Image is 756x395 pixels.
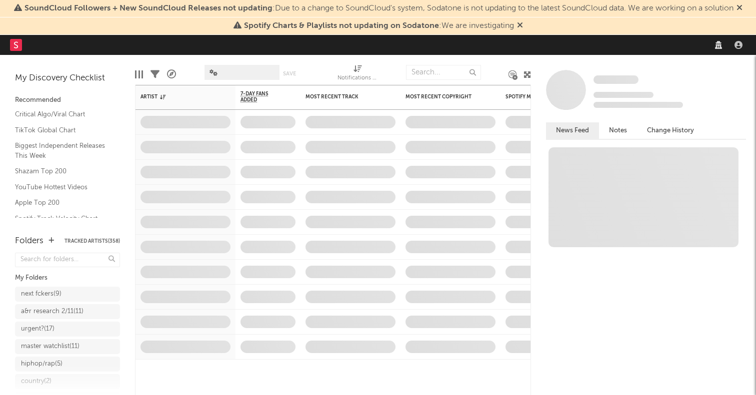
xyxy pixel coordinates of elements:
input: Search... [406,65,481,80]
a: Shazam Top 200 [15,166,110,177]
span: Spotify Charts & Playlists not updating on Sodatone [244,22,439,30]
a: Spotify Track Velocity Chart [15,213,110,224]
div: Filters [150,60,159,89]
button: News Feed [546,122,599,139]
span: Dismiss [736,4,742,12]
div: Notifications (Artist) [337,72,377,84]
a: hiphop/rap(5) [15,357,120,372]
a: Some Artist [593,75,638,85]
div: Artist [140,94,215,100]
div: Spotify Monthly Listeners [505,94,580,100]
div: country ( 2 ) [21,376,51,388]
div: hiphop/rap ( 5 ) [21,358,62,370]
div: My Discovery Checklist [15,72,120,84]
div: Edit Columns [135,60,143,89]
button: Save [283,71,296,76]
span: : Due to a change to SoundCloud's system, Sodatone is not updating to the latest SoundCloud data.... [24,4,733,12]
div: Recommended [15,94,120,106]
span: SoundCloud Followers + New SoundCloud Releases not updating [24,4,272,12]
div: a&r research 2/11 ( 11 ) [21,306,83,318]
a: master watchlist(11) [15,339,120,354]
span: 0 fans last week [593,102,683,108]
div: Most Recent Copyright [405,94,480,100]
a: next fckers(9) [15,287,120,302]
div: My Folders [15,272,120,284]
a: a&r research 2/11(11) [15,304,120,319]
button: Tracked Artists(358) [64,239,120,244]
div: Most Recent Track [305,94,380,100]
a: urgent?(17) [15,322,120,337]
span: : We are investigating [244,22,514,30]
a: country(2) [15,374,120,389]
div: Notifications (Artist) [337,60,377,89]
span: Dismiss [517,22,523,30]
div: A&R Pipeline [167,60,176,89]
div: urgent? ( 17 ) [21,323,54,335]
a: TikTok Global Chart [15,125,110,136]
div: Folders [15,235,43,247]
a: YouTube Hottest Videos [15,182,110,193]
a: Critical Algo/Viral Chart [15,109,110,120]
span: Some Artist [593,75,638,84]
div: master watchlist ( 11 ) [21,341,79,353]
a: Apple Top 200 [15,197,110,208]
input: Search for folders... [15,253,120,267]
div: next fckers ( 9 ) [21,288,61,300]
span: 7-Day Fans Added [240,91,280,103]
button: Change History [637,122,704,139]
button: Notes [599,122,637,139]
span: Tracking Since: [DATE] [593,92,653,98]
a: Biggest Independent Releases This Week [15,140,110,161]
